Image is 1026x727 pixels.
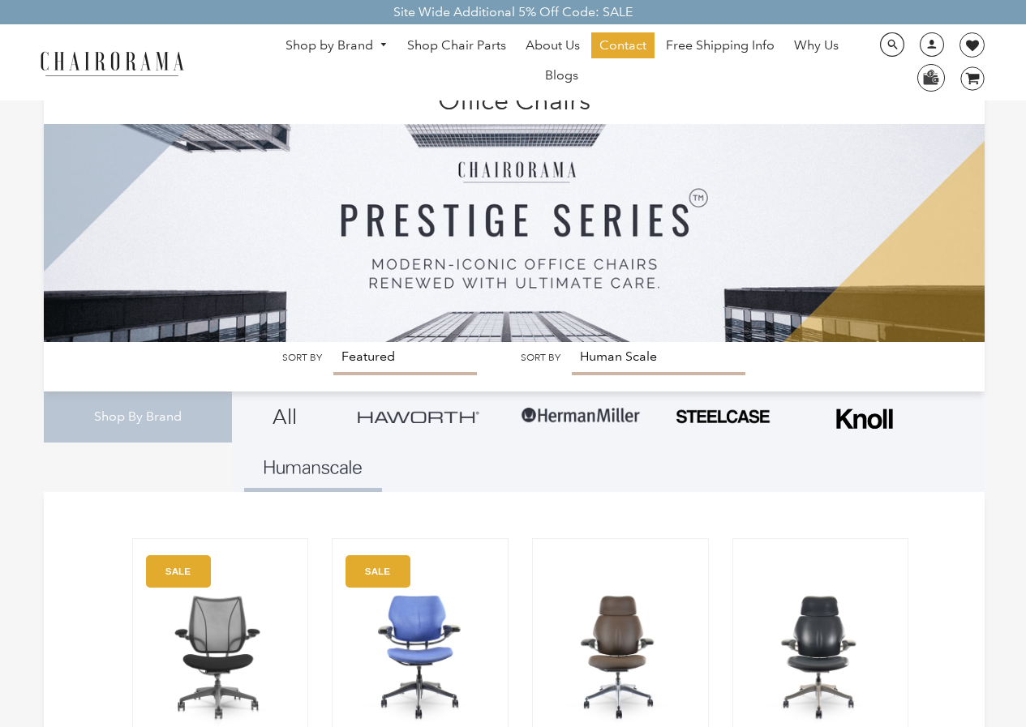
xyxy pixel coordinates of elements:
a: Shop by Brand [277,33,396,58]
span: Free Shipping Info [666,37,775,54]
a: All [244,391,325,442]
img: Group_4be16a4b-c81a-4a6e-a540-764d0a8faf6e.png [358,411,479,423]
img: Group-1.png [520,391,642,440]
label: Sort by [282,352,322,364]
span: Contact [599,37,646,54]
text: SALE [365,566,390,576]
text: SALE [165,566,191,576]
a: Contact [591,32,655,58]
div: Shop By Brand [44,391,232,443]
a: Why Us [786,32,847,58]
img: Layer_1_1.png [264,460,362,475]
a: About Us [517,32,588,58]
a: Shop Chair Parts [399,32,514,58]
img: Office Chairs [44,81,985,342]
span: Blogs [545,67,578,84]
span: Why Us [794,37,839,54]
img: chairorama [31,49,193,77]
nav: DesktopNavigation [262,32,862,92]
img: WhatsApp_Image_2024-07-12_at_16.23.01.webp [918,65,943,89]
a: Free Shipping Info [658,32,783,58]
img: PHOTO-2024-07-09-00-53-10-removebg-preview.png [674,408,771,426]
span: About Us [526,37,580,54]
label: Sort by [521,352,560,364]
img: Frame_4.png [832,398,897,439]
span: Shop Chair Parts [407,37,506,54]
a: Blogs [537,62,586,88]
